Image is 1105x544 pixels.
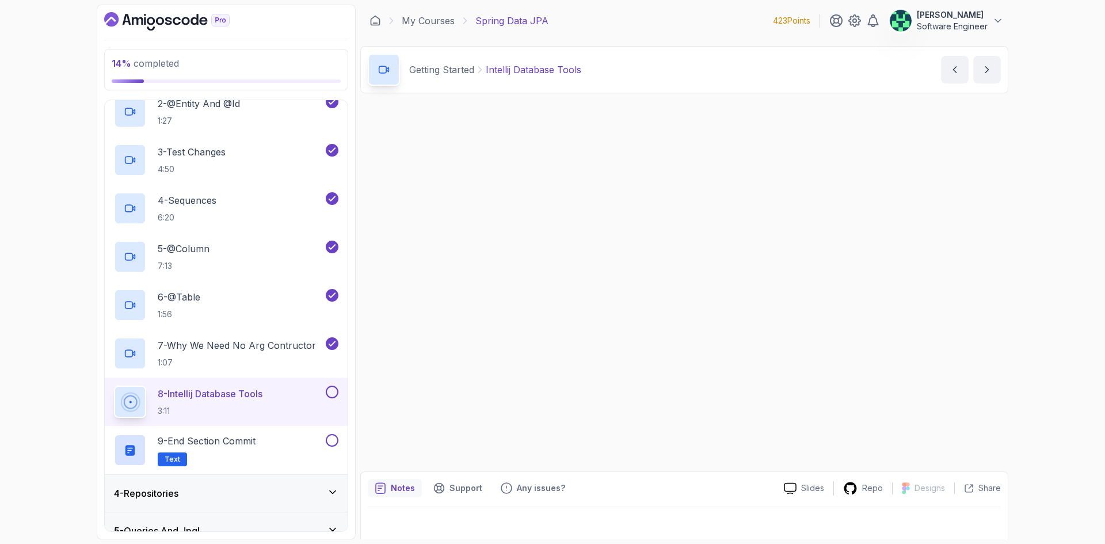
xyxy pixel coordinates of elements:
button: 7-Why We Need No Arg Contructor1:07 [114,337,338,370]
button: Share [954,482,1001,494]
p: 4:50 [158,163,226,175]
h3: 5 - Queries And Jpql [114,524,200,538]
p: Share [978,482,1001,494]
span: 14 % [112,58,131,69]
a: Dashboard [369,15,381,26]
p: 5 - @Column [158,242,209,256]
p: Repo [862,482,883,494]
p: 6 - @Table [158,290,200,304]
button: 4-Repositories [105,475,348,512]
p: Any issues? [517,482,565,494]
img: user profile image [890,10,912,32]
button: 3-Test Changes4:50 [114,144,338,176]
p: Software Engineer [917,21,988,32]
p: [PERSON_NAME] [917,9,988,21]
p: 2 - @Entity And @Id [158,97,240,111]
button: 9-End Section CommitText [114,434,338,466]
button: user profile image[PERSON_NAME]Software Engineer [889,9,1004,32]
button: 4-Sequences6:20 [114,192,338,225]
a: Slides [775,482,833,494]
p: Notes [391,482,415,494]
a: My Courses [402,14,455,28]
p: 3:11 [158,405,262,417]
p: 423 Points [773,15,810,26]
p: 9 - End Section Commit [158,434,256,448]
a: Repo [834,481,892,496]
a: Dashboard [104,12,256,31]
h3: 4 - Repositories [114,486,178,500]
p: 1:07 [158,357,316,368]
p: 3 - Test Changes [158,145,226,159]
button: 2-@Entity And @Id1:27 [114,96,338,128]
p: Designs [915,482,945,494]
p: Slides [801,482,824,494]
p: Intellij Database Tools [486,63,581,77]
p: Spring Data JPA [475,14,548,28]
p: 8 - Intellij Database Tools [158,387,262,401]
span: Text [165,455,180,464]
p: Support [449,482,482,494]
button: 6-@Table1:56 [114,289,338,321]
button: 8-Intellij Database Tools3:11 [114,386,338,418]
button: Support button [426,479,489,497]
button: next content [973,56,1001,83]
p: 6:20 [158,212,216,223]
button: Feedback button [494,479,572,497]
button: 5-@Column7:13 [114,241,338,273]
p: Getting Started [409,63,474,77]
span: completed [112,58,179,69]
button: notes button [368,479,422,497]
p: 1:56 [158,309,200,320]
p: 7 - Why We Need No Arg Contructor [158,338,316,352]
p: 1:27 [158,115,240,127]
button: previous content [941,56,969,83]
p: 7:13 [158,260,209,272]
p: 4 - Sequences [158,193,216,207]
